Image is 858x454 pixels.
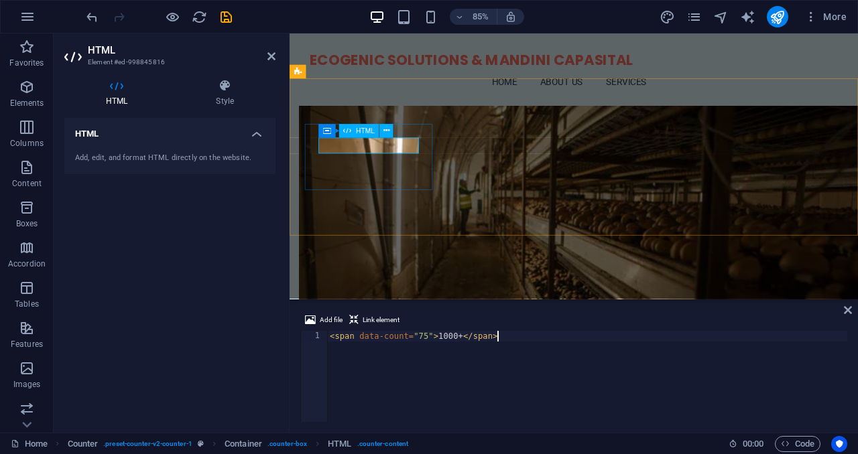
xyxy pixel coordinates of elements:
[164,9,180,25] button: Click here to leave preview mode and continue editing
[68,436,99,452] span: Click to select. Double-click to edit
[767,6,788,27] button: publish
[64,79,174,107] h4: HTML
[347,312,402,328] button: Link element
[11,339,43,350] p: Features
[357,436,409,452] span: . counter-content
[686,9,702,25] i: Pages (Ctrl+Alt+S)
[743,436,763,452] span: 00 00
[686,9,702,25] button: pages
[11,436,48,452] a: Click to cancel selection. Double-click to open Pages
[68,436,409,452] nav: breadcrumb
[320,312,343,328] span: Add file
[660,9,676,25] button: design
[660,9,675,25] i: Design (Ctrl+Alt+Y)
[804,10,847,23] span: More
[328,436,351,452] span: Click to select. Double-click to edit
[729,436,764,452] h6: Session time
[16,218,38,229] p: Boxes
[267,436,307,452] span: . counter-box
[88,44,275,56] h2: HTML
[450,9,497,25] button: 85%
[775,436,820,452] button: Code
[15,299,39,309] p: Tables
[740,9,755,25] i: AI Writer
[781,436,814,452] span: Code
[363,312,400,328] span: Link element
[505,11,517,23] i: On resize automatically adjust zoom level to fit chosen device.
[752,439,754,449] span: :
[9,58,44,68] p: Favorites
[831,436,847,452] button: Usercentrics
[740,9,756,25] button: text_generator
[470,9,491,25] h6: 85%
[301,331,328,342] div: 1
[225,436,262,452] span: Click to select. Double-click to edit
[84,9,100,25] button: undo
[10,138,44,149] p: Columns
[64,118,275,142] h4: HTML
[10,98,44,108] p: Elements
[303,312,345,328] button: Add file
[174,79,275,107] h4: Style
[13,379,41,390] p: Images
[75,153,265,164] div: Add, edit, and format HTML directly on the website.
[713,9,729,25] i: Navigator
[191,9,207,25] button: reload
[770,9,785,25] i: Publish
[198,440,204,447] i: This element is a customizable preset
[8,258,46,269] p: Accordion
[103,436,192,452] span: . preset-counter-v2-counter-1
[88,56,249,68] h3: Element #ed-998845816
[12,178,42,189] p: Content
[356,127,375,134] span: HTML
[192,9,207,25] i: Reload page
[799,6,852,27] button: More
[713,9,729,25] button: navigator
[218,9,234,25] button: save
[219,9,234,25] i: Save (Ctrl+S)
[84,9,100,25] i: Undo: Delete elements (Ctrl+Z)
